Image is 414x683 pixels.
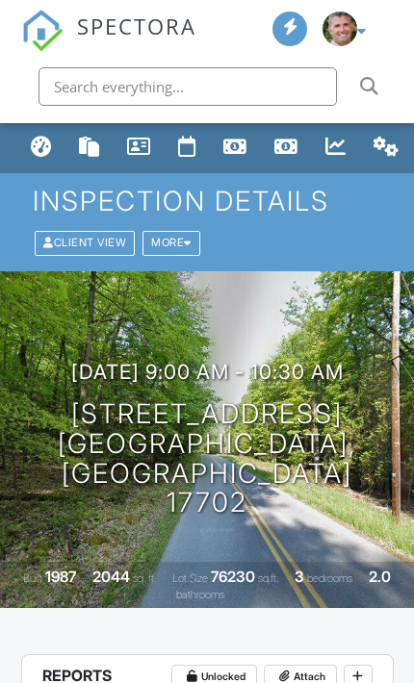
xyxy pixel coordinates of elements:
[35,231,135,255] div: Client View
[92,568,130,586] div: 2044
[33,187,381,216] h1: Inspection Details
[133,571,156,585] span: sq. ft.
[120,130,158,166] a: Contacts
[39,67,337,106] input: Search everything...
[367,130,406,166] a: Automations (Basic)
[217,130,254,166] a: Billing
[319,130,353,166] a: Metrics
[258,571,278,585] span: sq.ft.
[172,571,208,585] span: Lot Size
[33,236,141,249] a: Client View
[295,568,304,586] div: 3
[176,588,224,601] span: bathrooms
[171,130,203,166] a: Calendar
[21,28,196,65] a: SPECTORA
[27,399,387,518] h1: [STREET_ADDRESS] [GEOGRAPHIC_DATA], [GEOGRAPHIC_DATA] 17702
[268,130,305,166] a: Payments
[24,130,59,166] a: Dashboard
[142,231,200,255] div: More
[72,130,107,166] a: Templates
[71,361,344,384] h3: [DATE] 9:00 am - 10:30 am
[45,568,76,586] div: 1987
[21,10,64,52] img: The Best Home Inspection Software - Spectora
[307,571,352,585] span: bedrooms
[211,568,255,586] div: 76230
[369,568,391,586] div: 2.0
[77,10,196,40] span: SPECTORA
[23,571,42,585] span: Built
[323,12,357,46] img: radon_photo_.png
